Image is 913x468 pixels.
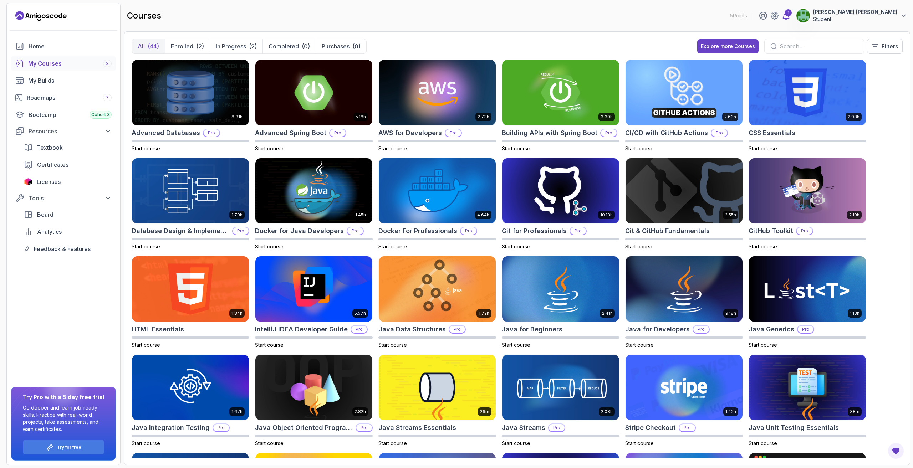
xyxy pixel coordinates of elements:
[138,42,145,51] p: All
[355,212,366,218] p: 1.45h
[28,76,112,85] div: My Builds
[602,310,613,316] p: 2.41h
[378,243,407,250] span: Start course
[378,324,446,334] h2: Java Data Structures
[461,227,476,235] p: Pro
[347,227,363,235] p: Pro
[813,9,897,16] p: [PERSON_NAME] [PERSON_NAME]
[780,42,858,51] input: Search...
[233,227,249,235] p: Pro
[502,128,597,138] h2: Building APIs with Spring Boot
[867,39,903,54] button: Filters
[785,9,792,16] div: 1
[477,212,489,218] p: 4.64h
[502,440,530,446] span: Start course
[625,226,710,236] h2: Git & GitHub Fundamentals
[255,423,353,433] h2: Java Object Oriented Programming
[601,129,617,137] p: Pro
[351,326,367,333] p: Pro
[378,423,456,433] h2: Java Streams Essentials
[626,256,743,322] img: Java for Developers card
[725,310,736,316] p: 9.18h
[378,342,407,348] span: Start course
[502,256,619,322] img: Java for Beginners card
[356,114,366,120] p: 5.18h
[625,342,654,348] span: Start course
[378,145,407,151] span: Start course
[216,42,246,51] p: In Progress
[730,12,747,19] p: 5 Points
[378,226,457,236] h2: Docker For Professionals
[132,342,160,348] span: Start course
[600,212,613,218] p: 10.13h
[848,114,860,120] p: 2.08h
[132,243,160,250] span: Start course
[37,210,53,219] span: Board
[29,42,112,51] div: Home
[37,143,63,152] span: Textbook
[693,326,709,333] p: Pro
[37,227,62,236] span: Analytics
[165,39,210,53] button: Enrolled(2)
[231,114,243,120] p: 8.31h
[20,140,116,155] a: textbook
[725,212,736,218] p: 2.55h
[132,226,229,236] h2: Database Design & Implementation
[625,243,654,250] span: Start course
[749,128,795,138] h2: CSS Essentials
[749,256,866,322] img: Java Generics card
[449,326,465,333] p: Pro
[20,207,116,222] a: board
[24,178,32,185] img: jetbrains icon
[37,178,61,186] span: Licenses
[132,256,249,322] img: HTML Essentials card
[352,42,361,51] div: (0)
[37,160,68,169] span: Certificates
[106,95,109,101] span: 7
[502,158,619,224] img: Git for Professionals card
[379,256,496,322] img: Java Data Structures card
[23,404,104,433] p: Go deeper and learn job-ready skills. Practice with real-world projects, take assessments, and ea...
[749,158,866,224] img: GitHub Toolkit card
[196,42,204,51] div: (2)
[697,39,759,53] button: Explore more Courses
[798,326,813,333] p: Pro
[502,243,530,250] span: Start course
[11,192,116,205] button: Tools
[213,424,229,431] p: Pro
[330,129,346,137] p: Pro
[502,342,530,348] span: Start course
[625,423,676,433] h2: Stripe Checkout
[249,42,257,51] div: (2)
[480,409,489,415] p: 26m
[20,242,116,256] a: feedback
[28,59,112,68] div: My Courses
[20,225,116,239] a: analytics
[255,145,284,151] span: Start course
[204,129,219,137] p: Pro
[302,42,310,51] div: (0)
[478,114,489,120] p: 2.73h
[132,440,160,446] span: Start course
[29,110,112,119] div: Bootcamp
[231,212,243,218] p: 1.70h
[11,39,116,53] a: home
[797,227,812,235] p: Pro
[132,423,210,433] h2: Java Integration Testing
[23,440,104,454] button: Try for free
[625,440,654,446] span: Start course
[782,11,790,20] a: 1
[262,39,316,53] button: Completed(0)
[502,60,619,125] img: Building APIs with Spring Boot card
[132,355,249,420] img: Java Integration Testing card
[887,442,904,459] button: Open Feedback Button
[269,42,299,51] p: Completed
[132,324,184,334] h2: HTML Essentials
[91,112,110,118] span: Cohort 3
[711,129,727,137] p: Pro
[11,73,116,88] a: builds
[255,256,372,322] img: IntelliJ IDEA Developer Guide card
[749,243,777,250] span: Start course
[132,128,200,138] h2: Advanced Databases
